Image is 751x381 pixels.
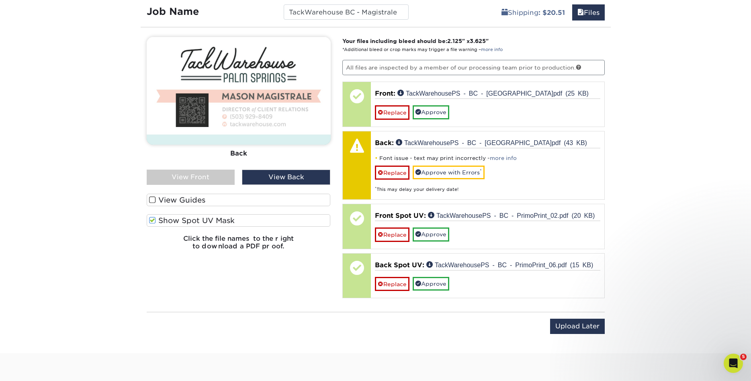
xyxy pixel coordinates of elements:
a: TackWarehousePS - BC - [GEOGRAPHIC_DATA]pdf (43 KB) [396,139,587,145]
a: TackWarehousePS - BC - [GEOGRAPHIC_DATA]pdf (25 KB) [397,90,589,96]
button: go back [5,3,20,18]
div: Support • [DATE] [13,133,55,137]
img: Profile image for Brent [23,4,36,17]
a: Replace [375,227,409,242]
button: Home [126,3,141,18]
a: Replace [375,105,409,119]
strong: Your files including bleed should be: " x " [342,38,489,44]
button: Start recording [51,263,57,269]
span: shipping [501,9,508,16]
div: 9am-5pm EST [13,118,125,126]
span: files [577,9,584,16]
div: Should you have any questions regarding your order or products, please utilize our chat feature. ... [13,71,125,102]
a: more info [490,155,517,161]
button: Upload attachment [12,263,19,269]
p: Back [DATE] [68,10,100,18]
span: Back: [375,139,394,147]
h6: Click the file names to the right to download a PDF proof. [147,235,331,256]
a: Replace [375,166,409,180]
div: Family Owned & Operated ❤️​Should you have any questions regarding your order or products, please... [6,46,132,131]
span: 3.625 [470,38,486,44]
a: TackWarehousePS - BC - PrimoPrint_02.pdf (20 KB) [428,212,595,218]
span: Front Spot UV: [375,212,426,219]
a: Shipping: $20.51 [496,4,570,20]
div: Support says… [6,46,154,149]
img: Profile image for Natalie [34,4,47,17]
button: Gif picker [38,263,45,269]
button: Emoji picker [25,263,32,270]
a: Approve [413,277,449,291]
div: Back [147,145,331,162]
a: Files [572,4,605,20]
li: Font issue - text may print incorrectly - [375,155,600,162]
div: Close [141,3,156,18]
label: View Guides [147,194,331,206]
div: Family Owned & Operated ❤️ ​ [13,51,125,67]
input: Enter a job name [284,4,409,20]
div: View Front [147,170,235,185]
h1: Primoprint [61,4,96,10]
img: Profile image for Avery [45,4,58,17]
button: Send a message… [137,260,151,273]
p: All files are inspected by a member of our processing team prior to production. [342,60,605,75]
iframe: Intercom live chat [724,354,743,373]
b: : $20.51 [538,9,565,16]
span: 5 [740,354,747,360]
a: Approve [413,227,449,241]
div: View Back [242,170,330,185]
span: 2.125 [447,38,462,44]
a: Approve with Errors* [413,166,485,179]
label: Show Spot UV Mask [147,214,331,227]
span: Front: [375,90,395,97]
a: more info [481,47,503,52]
a: TackWarehousePS - BC - PrimoPrint_06.pdf (15 KB) [426,261,593,268]
strong: Job Name [147,6,199,17]
a: Replace [375,277,409,291]
div: This may delay your delivery date! [375,180,600,193]
textarea: Message… [7,246,154,260]
input: Upload Later [550,319,605,334]
div: Customer Service Hours; [13,107,125,115]
span: Back Spot UV: [375,261,424,269]
small: *Additional bleed or crop marks may trigger a file warning – [342,47,503,52]
a: Approve [413,105,449,119]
